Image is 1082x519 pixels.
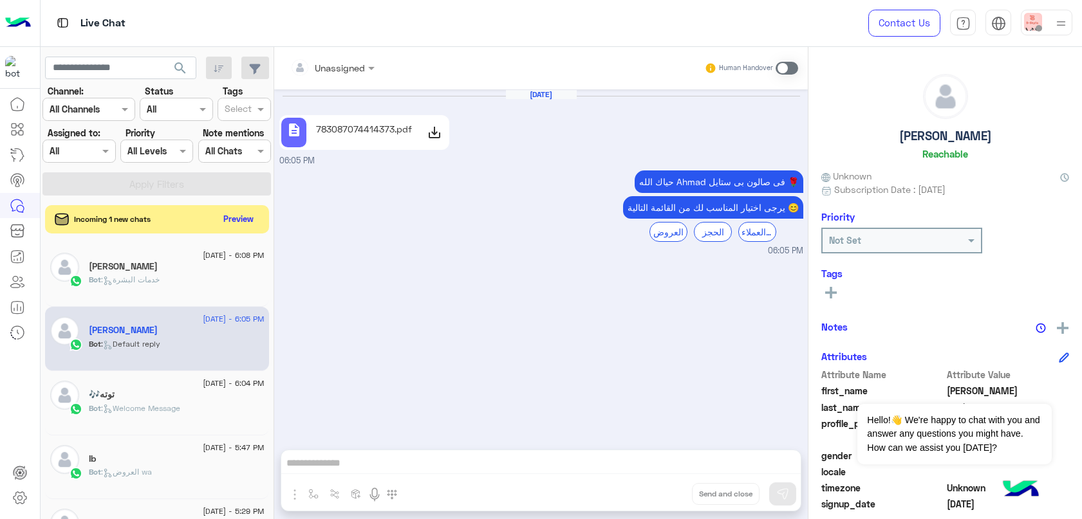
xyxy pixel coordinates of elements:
span: [DATE] - 5:47 PM [203,442,264,453]
span: [DATE] - 6:04 PM [203,378,264,389]
span: Bot [89,467,101,477]
label: Assigned to: [48,126,100,140]
h6: Attributes [821,351,867,362]
span: : العروض wa [101,467,152,477]
h6: Tags [821,268,1069,279]
span: timezone [821,481,944,495]
img: Logo [5,10,31,37]
p: 783087074414373.pdf [316,122,412,136]
span: null [947,465,1070,478]
span: description [286,122,302,138]
span: Subscription Date : [DATE] [834,183,946,196]
h5: توته🎶 [89,389,115,400]
span: first_name [821,384,944,397]
img: profile [1053,15,1069,32]
img: tab [55,15,71,31]
label: Status [145,84,173,98]
span: : خدمات البشرة [101,275,160,284]
span: 06:05 PM [279,156,315,165]
a: tab [950,10,976,37]
span: Attribute Value [947,368,1070,381]
button: Send and close [692,483,760,505]
img: tab [956,16,971,31]
label: Note mentions [203,126,264,140]
button: search [165,57,196,84]
img: defaultAdmin.png [50,445,79,474]
h6: Notes [821,321,848,332]
span: Unknown [821,169,872,183]
span: 06:05 PM [768,245,803,257]
span: last_name [821,401,944,414]
img: defaultAdmin.png [50,253,79,282]
span: signup_date [821,497,944,511]
img: defaultAdmin.png [50,316,79,345]
img: userImage [1024,13,1042,31]
a: description783087074414373.pdf [279,115,450,150]
img: 510162592189670 [5,56,28,79]
h6: [DATE] [506,90,577,99]
a: Contact Us [868,10,940,37]
h5: Ib [89,453,96,464]
p: 27/8/2025, 6:05 PM [635,170,803,193]
div: العروض [649,222,687,242]
img: add [1057,322,1068,334]
span: profile_pic [821,417,944,446]
h6: Reachable [922,148,968,159]
h5: [PERSON_NAME] [899,129,992,143]
img: WhatsApp [70,467,82,480]
span: search [173,60,188,76]
label: Priority [126,126,155,140]
img: WhatsApp [70,338,82,351]
span: [DATE] - 6:05 PM [203,313,264,325]
span: Incoming 1 new chats [74,214,151,225]
div: 783087074414373.pdf [312,118,417,148]
img: hulul-logo.png [998,468,1043,513]
span: gender [821,449,944,462]
label: Channel: [48,84,84,98]
p: 27/8/2025, 6:05 PM [623,196,803,219]
button: Apply Filters [42,172,271,196]
button: Preview [218,210,259,228]
div: Select [223,102,252,118]
span: 2025-08-27T15:05:48.13Z [947,497,1070,511]
p: Live Chat [80,15,126,32]
h5: Yasser Alwadai [89,261,158,272]
img: defaultAdmin.png [50,381,79,410]
span: Attribute Name [821,368,944,381]
div: خدمة العملاء [738,222,776,242]
img: defaultAdmin.png [924,75,967,118]
span: : Default reply [101,339,160,349]
small: Human Handover [719,63,773,73]
span: Unknown [947,481,1070,495]
span: [DATE] - 5:29 PM [203,505,264,517]
span: : Welcome Message [101,403,180,413]
img: tab [991,16,1006,31]
img: WhatsApp [70,275,82,287]
img: WhatsApp [70,403,82,415]
span: Bot [89,275,101,284]
label: Tags [223,84,243,98]
span: Bot [89,403,101,413]
div: الحجز [694,222,732,242]
span: [DATE] - 6:08 PM [203,250,264,261]
img: notes [1036,323,1046,333]
h5: Ahmad Alrziny [89,325,158,336]
span: locale [821,465,944,478]
span: Bot [89,339,101,349]
span: Hello!👋 We're happy to chat with you and answer any questions you might have. How can we assist y... [857,404,1051,464]
h6: Priority [821,211,855,223]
